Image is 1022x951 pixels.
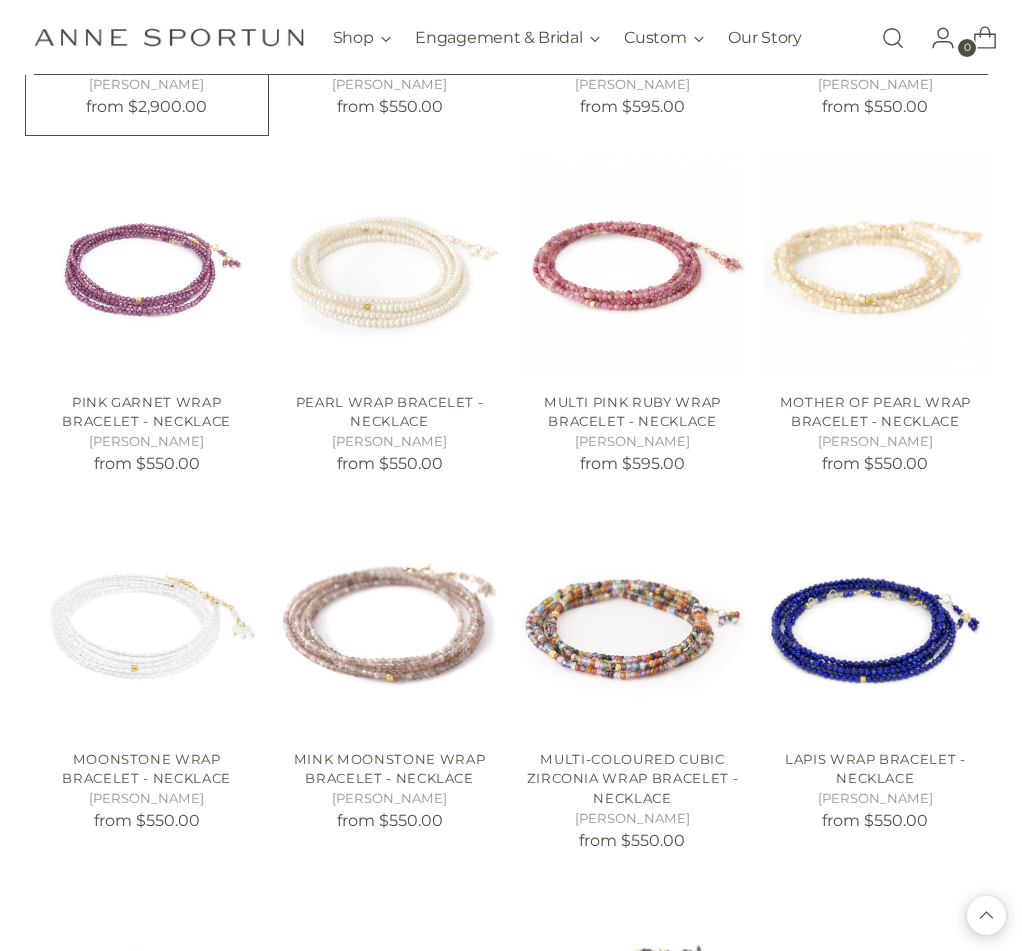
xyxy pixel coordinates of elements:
[34,809,260,833] p: from $550.00
[34,508,260,734] a: Moonstone Wrap Bracelet - Necklace
[34,95,260,119] p: from $2,900.00
[728,16,801,60] a: Our Story
[277,789,503,809] h5: [PERSON_NAME]
[62,751,231,787] a: Moonstone Wrap Bracelet - Necklace
[277,151,503,377] a: Pearl Wrap Bracelet - Necklace
[762,75,988,95] h5: [PERSON_NAME]
[62,394,231,430] a: Pink Garnet Wrap Bracelet - Necklace
[34,75,260,95] h5: [PERSON_NAME]
[544,394,721,430] a: Multi Pink Ruby Wrap Bracelet - Necklace
[520,75,746,95] h5: [PERSON_NAME]
[277,452,503,476] p: from $550.00
[624,16,704,60] button: Custom
[520,151,746,377] a: Multi Pink Ruby Wrap Bracelet - Necklace
[34,452,260,476] p: from $550.00
[294,751,486,787] a: Mink Moonstone Wrap Bracelet - Necklace
[520,829,746,853] p: from $550.00
[277,508,503,734] a: Mink Moonstone Wrap Bracelet - Necklace
[762,789,988,809] h5: [PERSON_NAME]
[520,809,746,829] h5: [PERSON_NAME]
[277,432,503,452] h5: [PERSON_NAME]
[873,18,913,58] a: Open search modal
[527,751,739,806] a: Multi-Coloured Cubic Zirconia Wrap Bracelet - Necklace
[34,28,304,47] a: Anne Sportun Fine Jewellery
[762,809,988,833] p: from $550.00
[520,452,746,476] p: from $595.00
[762,452,988,476] p: from $550.00
[333,16,392,60] button: Shop
[296,394,484,430] a: Pearl Wrap Bracelet - Necklace
[762,508,988,734] a: Lapis Wrap Bracelet - Necklace
[277,95,503,119] p: from $550.00
[277,75,503,95] h5: [PERSON_NAME]
[915,18,955,58] a: Go to the account page
[34,432,260,452] h5: [PERSON_NAME]
[762,95,988,119] p: from $550.00
[520,508,746,734] a: Multi-Coloured Cubic Zirconia Wrap Bracelet - Necklace
[520,95,746,119] p: from $595.00
[967,896,1006,935] button: Back to top
[958,39,976,57] span: 0
[34,151,260,377] a: Pink Garnet Wrap Bracelet - Necklace
[277,809,503,833] p: from $550.00
[520,432,746,452] h5: [PERSON_NAME]
[34,789,260,809] h5: [PERSON_NAME]
[957,18,997,58] a: Open cart modal
[762,151,988,377] a: Mother of Pearl Wrap Bracelet - Necklace
[415,16,600,60] button: Engagement & Bridal
[780,394,971,430] a: Mother of Pearl Wrap Bracelet - Necklace
[785,751,966,787] a: Lapis Wrap Bracelet - Necklace
[762,432,988,452] h5: [PERSON_NAME]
